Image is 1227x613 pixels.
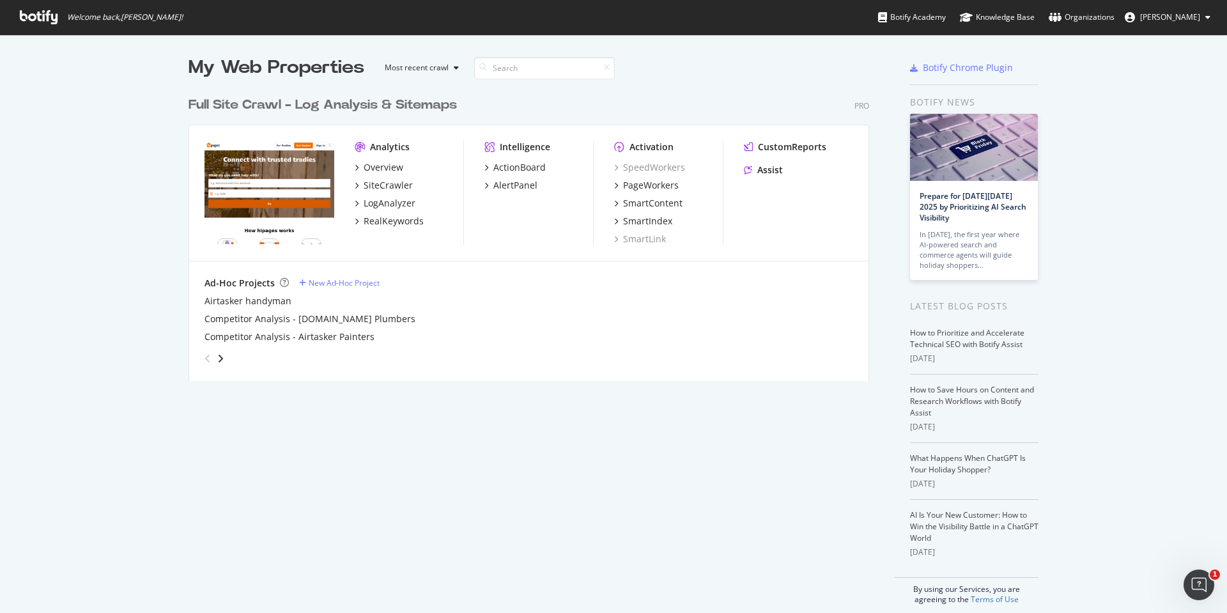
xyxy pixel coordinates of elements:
[484,161,546,174] a: ActionBoard
[910,509,1038,543] a: AI Is Your New Customer: How to Win the Visibility Battle in a ChatGPT World
[204,277,275,290] div: Ad-Hoc Projects
[878,11,946,24] div: Botify Academy
[374,58,464,78] button: Most recent crawl
[623,179,679,192] div: PageWorkers
[614,215,672,228] a: SmartIndex
[364,179,413,192] div: SiteCrawler
[204,295,291,307] a: Airtasker handyman
[971,594,1019,605] a: Terms of Use
[1140,12,1200,22] span: Winnie Ye
[355,161,403,174] a: Overview
[299,277,380,288] a: New Ad-Hoc Project
[623,197,683,210] div: SmartContent
[614,233,666,245] a: SmartLink
[355,179,413,192] a: SiteCrawler
[1184,570,1214,600] iframe: Intercom live chat
[614,197,683,210] a: SmartContent
[910,95,1038,109] div: Botify news
[500,141,550,153] div: Intelligence
[854,100,869,111] div: Pro
[1210,570,1220,580] span: 1
[629,141,674,153] div: Activation
[189,81,879,381] div: grid
[910,327,1024,350] a: How to Prioritize and Accelerate Technical SEO with Botify Assist
[189,96,462,114] a: Full Site Crawl - Log Analysis & Sitemaps
[355,215,424,228] a: RealKeywords
[757,164,783,176] div: Assist
[744,141,826,153] a: CustomReports
[493,179,537,192] div: AlertPanel
[189,96,457,114] div: Full Site Crawl - Log Analysis & Sitemaps
[216,352,225,365] div: angle-right
[355,197,415,210] a: LogAnalyzer
[910,114,1038,181] img: Prepare for Black Friday 2025 by Prioritizing AI Search Visibility
[744,164,783,176] a: Assist
[920,229,1028,270] div: In [DATE], the first year where AI-powered search and commerce agents will guide holiday shoppers…
[493,161,546,174] div: ActionBoard
[910,547,1038,558] div: [DATE]
[309,277,380,288] div: New Ad-Hoc Project
[385,64,449,72] div: Most recent crawl
[910,421,1038,433] div: [DATE]
[474,57,615,79] input: Search
[189,55,364,81] div: My Web Properties
[614,179,679,192] a: PageWorkers
[910,478,1038,490] div: [DATE]
[67,12,183,22] span: Welcome back, [PERSON_NAME] !
[910,61,1013,74] a: Botify Chrome Plugin
[910,453,1026,475] a: What Happens When ChatGPT Is Your Holiday Shopper?
[923,61,1013,74] div: Botify Chrome Plugin
[614,161,685,174] a: SpeedWorkers
[204,330,374,343] a: Competitor Analysis - Airtasker Painters
[960,11,1035,24] div: Knowledge Base
[894,577,1038,605] div: By using our Services, you are agreeing to the
[910,353,1038,364] div: [DATE]
[920,190,1026,223] a: Prepare for [DATE][DATE] 2025 by Prioritizing AI Search Visibility
[623,215,672,228] div: SmartIndex
[370,141,410,153] div: Analytics
[204,313,415,325] a: Competitor Analysis - [DOMAIN_NAME] Plumbers
[910,384,1034,418] a: How to Save Hours on Content and Research Workflows with Botify Assist
[484,179,537,192] a: AlertPanel
[1049,11,1115,24] div: Organizations
[1115,7,1221,27] button: [PERSON_NAME]
[364,215,424,228] div: RealKeywords
[910,299,1038,313] div: Latest Blog Posts
[364,197,415,210] div: LogAnalyzer
[364,161,403,174] div: Overview
[204,141,334,244] img: hipages.com.au
[758,141,826,153] div: CustomReports
[199,348,216,369] div: angle-left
